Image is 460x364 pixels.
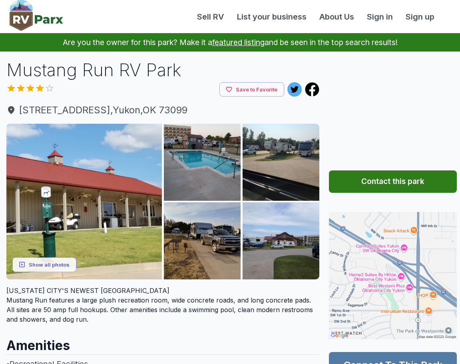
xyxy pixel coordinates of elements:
[164,202,241,279] img: AAcXr8qpmTvvaaeDp7OUb11LRKAvSbz0DhLBnKk8VbUN4OMRA-D4tCs_AaNez29PrQ7eW3cdrQvJiSNNzJS8M9autdHbNxA2o...
[219,82,284,97] button: Save to Favorite
[6,286,319,324] div: Mustang Run features a large plush recreation room, wide concrete roads, and long concrete pads. ...
[329,58,457,158] iframe: Advertisement
[329,170,457,193] button: Contact this park
[6,103,319,117] a: [STREET_ADDRESS],Yukon,OK 73099
[212,38,265,47] a: featured listing
[399,11,441,23] a: Sign up
[6,124,162,279] img: AAcXr8pCodvhs88a5cvR87phMSL56GLpFwhfFjp5sy_CSUI4vNAXhbTmom_mGHPLljY_D3S928reZw6jjKIDd6sg2099r1Q0s...
[6,58,319,82] h1: Mustang Run RV Park
[231,11,313,23] a: List your business
[329,212,457,340] img: Map for Mustang Run RV Park
[12,257,76,272] button: Show all photos
[360,11,399,23] a: Sign in
[164,124,241,200] img: AAcXr8pnE16lhUD--xGkExGN8xjyNJciYXdduuFpimTZXAMkigSE8ItjGu_HkksFl13_TA3kxguZs-d-l-ZT7-mugEboyRTV9...
[191,11,231,23] a: Sell RV
[6,103,319,117] span: [STREET_ADDRESS] , Yukon , OK 73099
[6,287,169,295] span: [US_STATE] CITY'S NEWEST [GEOGRAPHIC_DATA]
[10,33,450,51] p: Are you the owner for this park? Make it a and be seen in the top search results!
[243,202,319,279] img: AAcXr8pNPkMyr1QKEaFajJA61RAxgPk90tAYapU4-jZGm68AthWqtlE3rEQ4d2UQ9mCmQXTgE2UG2nGpCjPCpCVZ3nseCdzMo...
[313,11,360,23] a: About Us
[243,124,319,200] img: AAcXr8oi98NoLFJwsMGPgXX5-cZbaTpPv5hwHlK9QMQJe-m5PnqxzBXuM0tfYg6cHf2dzKv_hMlGWeS8CdMwCU0kmTMQly7Bh...
[6,330,319,354] h2: Amenities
